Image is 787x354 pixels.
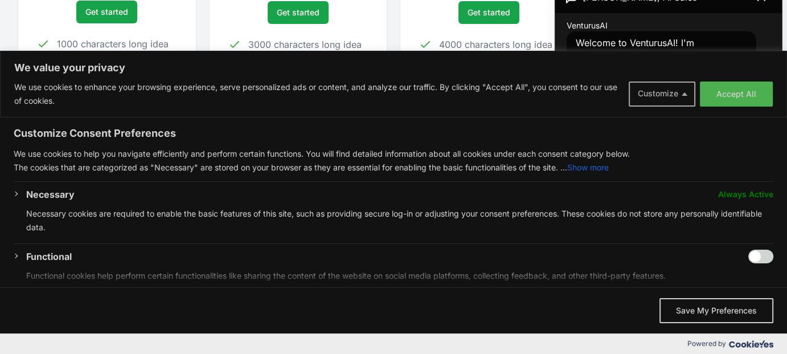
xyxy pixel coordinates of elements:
[26,207,773,234] p: Necessary cookies are required to enable the basic features of this site, such as providing secur...
[458,1,519,24] a: Get started
[57,37,169,51] span: 1000 characters long idea
[14,161,773,174] p: The cookies that are categorized as "Necessary" are stored on your browser as they are essential ...
[748,250,773,263] input: Enable Functional
[14,80,620,107] p: We use cookies to enhance your browsing experience, serve personalized ads or content, and analyz...
[718,188,773,201] span: Always Active
[268,1,329,24] a: Get started
[567,20,608,31] span: VenturusAI
[14,60,773,74] p: We value your privacy
[439,38,552,51] span: 4000 characters long idea
[14,127,176,140] span: Customize Consent Preferences
[248,38,362,51] span: 3000 characters long idea
[576,37,732,89] span: Welcome to VenturusAI! I'm [PERSON_NAME], your AI assistant. Ready to supercharge your business w...
[26,188,75,201] button: Necessary
[26,250,72,263] button: Functional
[729,340,773,348] img: Cookieyes logo
[567,161,609,174] button: Show more
[14,147,773,161] p: We use cookies to help you navigate efficiently and perform certain functions. You will find deta...
[76,1,137,23] a: Get started
[629,81,695,106] button: Customize
[659,298,773,323] button: Save My Preferences
[700,81,773,106] button: Accept All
